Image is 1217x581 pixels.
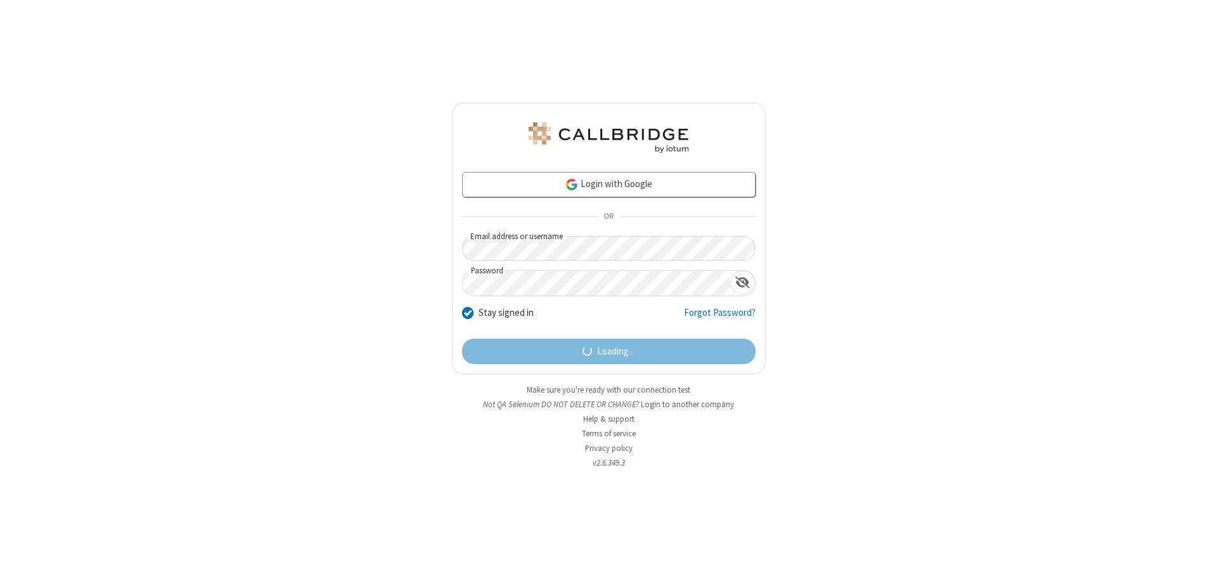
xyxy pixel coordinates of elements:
div: Show password [730,271,755,294]
input: Password [463,271,730,296]
a: Privacy policy [585,443,633,454]
button: Loading... [462,339,756,364]
li: v2.6.349.3 [452,457,766,469]
li: Not QA Selenium DO NOT DELETE OR CHANGE? [452,398,766,410]
a: Terms of service [582,428,636,439]
input: Email address or username [462,236,756,261]
a: Help & support [583,414,634,424]
span: Loading... [597,344,634,359]
a: Make sure you're ready with our connection test [527,384,690,395]
span: OR [598,208,619,226]
a: Login with Google [462,172,756,197]
img: QA Selenium DO NOT DELETE OR CHANGE [526,122,691,153]
button: Login to another company [641,398,734,410]
a: Forgot Password? [684,306,756,330]
iframe: Chat [1185,548,1207,572]
img: google-icon.png [565,178,579,192]
label: Stay signed in [479,306,534,320]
